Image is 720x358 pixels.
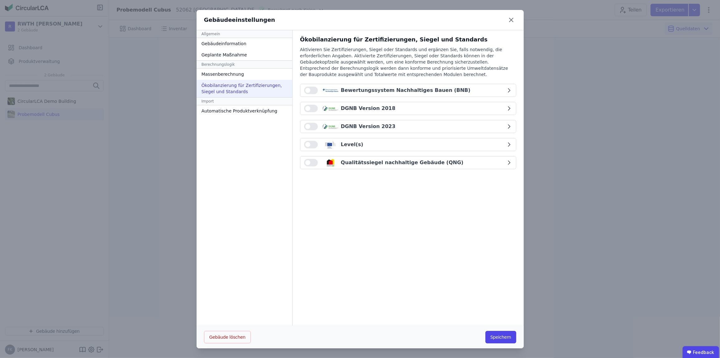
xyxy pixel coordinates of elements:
div: Ökobilanzierung für Zertifizierungen, Siegel und Standards [300,35,516,44]
div: Automatische Produktverknüpfung [197,105,292,117]
img: qng_logo-BKTGsvz4.svg [323,159,338,166]
div: Berechnungslogik [197,60,292,69]
img: dgnb_logo-x_03lAI3.svg [323,105,338,112]
div: Geplante Maßnahme [197,49,292,60]
button: Level(s) [300,138,516,151]
div: Aktivieren Sie Zertifizierungen, Siegel oder Standards und ergänzen Sie, falls notwendig, die erf... [300,46,516,84]
div: Level(s) [341,141,363,148]
img: dgnb_logo-x_03lAI3.svg [323,123,338,130]
div: Bewertungssystem Nachhaltiges Bauen (BNB) [341,87,470,94]
div: Qualitätssiegel nachhaltige Gebäude (QNG) [341,159,464,166]
div: Massenberechnung [197,69,292,80]
button: Speichern [485,331,516,343]
div: DGNB Version 2023 [341,123,395,130]
div: DGNB Version 2018 [341,105,395,112]
button: DGNB Version 2018 [300,102,516,115]
button: Bewertungssystem Nachhaltiges Bauen (BNB) [300,84,516,97]
div: Import [197,97,292,105]
img: bnb_logo-CNxcAojW.svg [323,87,338,94]
button: DGNB Version 2023 [300,120,516,133]
div: Gebäudeinformation [197,38,292,49]
button: Gebäude löschen [204,331,251,343]
div: Allgemein [197,30,292,38]
img: levels_logo-Bv5juQb_.svg [323,141,338,148]
div: Gebäudeeinstellungen [204,16,275,24]
button: Qualitätssiegel nachhaltige Gebäude (QNG) [300,156,516,169]
div: Ökobilanzierung für Zertifizierungen, Siegel und Standards [197,80,292,97]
